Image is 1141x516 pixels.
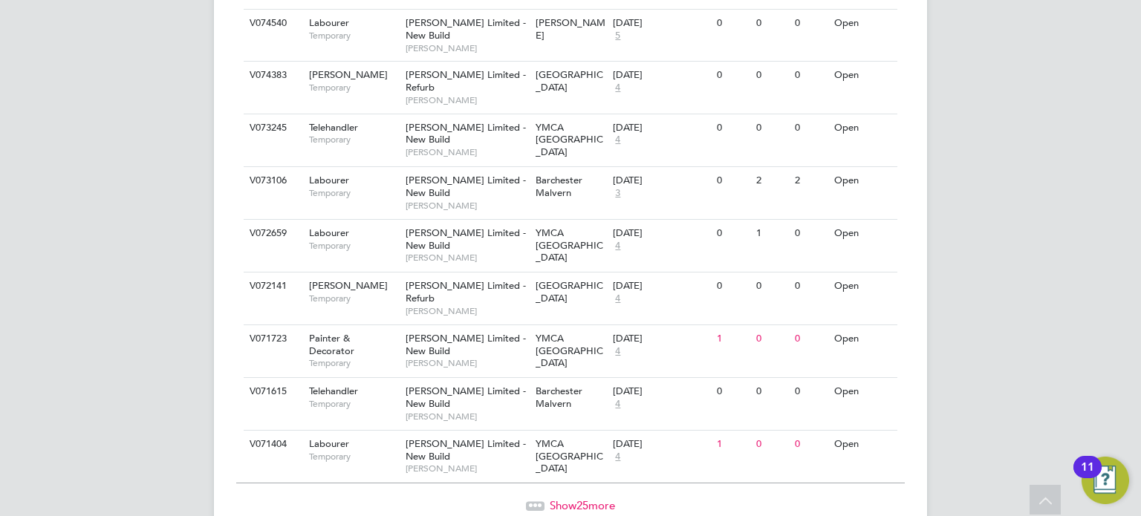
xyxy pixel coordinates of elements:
[406,411,528,422] span: [PERSON_NAME]
[752,220,791,247] div: 1
[830,378,895,405] div: Open
[713,325,752,353] div: 1
[791,378,830,405] div: 0
[713,10,752,37] div: 0
[791,62,830,89] div: 0
[830,167,895,195] div: Open
[406,94,528,106] span: [PERSON_NAME]
[309,187,398,199] span: Temporary
[613,385,709,398] div: [DATE]
[309,30,398,42] span: Temporary
[713,114,752,142] div: 0
[1081,467,1094,486] div: 11
[246,272,298,300] div: V072141
[752,167,791,195] div: 2
[309,437,349,450] span: Labourer
[791,325,830,353] div: 0
[536,332,603,370] span: YMCA [GEOGRAPHIC_DATA]
[752,114,791,142] div: 0
[309,293,398,304] span: Temporary
[613,82,622,94] span: 4
[246,431,298,458] div: V071404
[309,174,349,186] span: Labourer
[246,114,298,142] div: V073245
[536,174,582,199] span: Barchester Malvern
[613,227,709,240] div: [DATE]
[830,220,895,247] div: Open
[536,437,603,475] span: YMCA [GEOGRAPHIC_DATA]
[309,385,358,397] span: Telehandler
[613,134,622,146] span: 4
[246,167,298,195] div: V073106
[752,62,791,89] div: 0
[613,293,622,305] span: 4
[613,333,709,345] div: [DATE]
[791,167,830,195] div: 2
[406,252,528,264] span: [PERSON_NAME]
[713,220,752,247] div: 0
[752,431,791,458] div: 0
[406,174,526,199] span: [PERSON_NAME] Limited - New Build
[246,378,298,405] div: V071615
[830,272,895,300] div: Open
[406,463,528,474] span: [PERSON_NAME]
[613,345,622,358] span: 4
[613,17,709,30] div: [DATE]
[791,272,830,300] div: 0
[536,16,605,42] span: [PERSON_NAME]
[613,187,622,200] span: 3
[1082,457,1129,504] button: Open Resource Center, 11 new notifications
[309,226,349,239] span: Labourer
[309,398,398,410] span: Temporary
[406,385,526,410] span: [PERSON_NAME] Limited - New Build
[309,68,388,81] span: [PERSON_NAME]
[406,68,526,94] span: [PERSON_NAME] Limited - Refurb
[613,280,709,293] div: [DATE]
[791,220,830,247] div: 0
[791,431,830,458] div: 0
[406,16,526,42] span: [PERSON_NAME] Limited - New Build
[752,272,791,300] div: 0
[536,279,603,304] span: [GEOGRAPHIC_DATA]
[752,10,791,37] div: 0
[713,167,752,195] div: 0
[613,30,622,42] span: 5
[613,174,709,187] div: [DATE]
[309,451,398,463] span: Temporary
[830,431,895,458] div: Open
[536,121,603,159] span: YMCA [GEOGRAPHIC_DATA]
[246,62,298,89] div: V074383
[613,240,622,252] span: 4
[309,279,388,292] span: [PERSON_NAME]
[830,10,895,37] div: Open
[246,220,298,247] div: V072659
[309,240,398,252] span: Temporary
[406,200,528,212] span: [PERSON_NAME]
[713,378,752,405] div: 0
[406,42,528,54] span: [PERSON_NAME]
[309,16,349,29] span: Labourer
[613,69,709,82] div: [DATE]
[406,357,528,369] span: [PERSON_NAME]
[791,10,830,37] div: 0
[309,121,358,134] span: Telehandler
[309,332,354,357] span: Painter & Decorator
[613,438,709,451] div: [DATE]
[576,498,588,512] span: 25
[246,10,298,37] div: V074540
[406,437,526,463] span: [PERSON_NAME] Limited - New Build
[536,68,603,94] span: [GEOGRAPHIC_DATA]
[791,114,830,142] div: 0
[752,325,791,353] div: 0
[246,325,298,353] div: V071723
[613,122,709,134] div: [DATE]
[406,305,528,317] span: [PERSON_NAME]
[406,121,526,146] span: [PERSON_NAME] Limited - New Build
[550,498,615,512] span: Show more
[713,431,752,458] div: 1
[309,134,398,146] span: Temporary
[830,325,895,353] div: Open
[752,378,791,405] div: 0
[406,146,528,158] span: [PERSON_NAME]
[406,332,526,357] span: [PERSON_NAME] Limited - New Build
